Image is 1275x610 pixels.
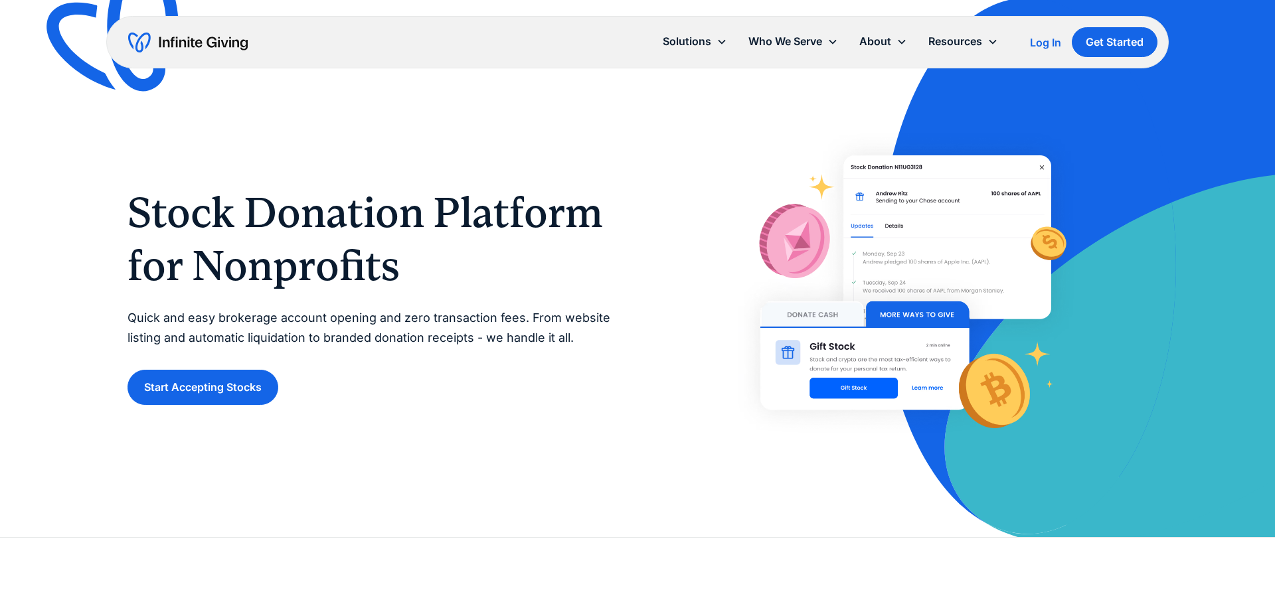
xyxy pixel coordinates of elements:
a: home [128,32,248,53]
div: Solutions [652,27,738,56]
div: Resources [928,33,982,50]
div: Resources [918,27,1009,56]
div: Solutions [663,33,711,50]
p: Quick and easy brokerage account opening and zero transaction fees. From website listing and auto... [127,308,611,348]
div: Who We Serve [738,27,849,56]
div: About [849,27,918,56]
div: Who We Serve [748,33,822,50]
a: Get Started [1072,27,1157,57]
div: About [859,33,891,50]
a: Start Accepting Stocks [127,370,278,405]
img: With Infinite Giving’s stock donation platform, it’s easy for donors to give stock to your nonpro... [732,127,1079,463]
a: Log In [1030,35,1061,50]
h1: Stock Donation Platform for Nonprofits [127,186,611,292]
div: Log In [1030,37,1061,48]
